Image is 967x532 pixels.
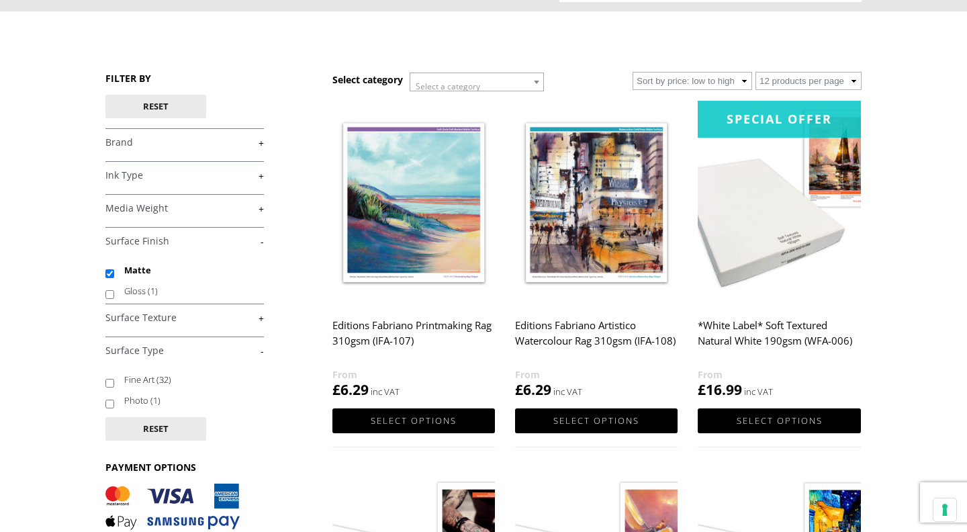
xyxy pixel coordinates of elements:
[332,101,495,304] img: Editions Fabriano Printmaking Rag 310gsm (IFA-107)
[105,337,264,363] h4: Surface Type
[124,260,251,281] label: Matte
[332,101,495,400] a: Editions Fabriano Printmaking Rag 310gsm (IFA-107) £6.29
[105,345,264,357] a: -
[515,380,551,399] bdi: 6.29
[332,408,495,433] a: Select options for “Editions Fabriano Printmaking Rag 310gsm (IFA-107)”
[105,235,264,248] a: -
[698,313,860,367] h2: *White Label* Soft Textured Natural White 190gsm (WFA-006)
[150,394,160,406] span: (1)
[698,408,860,433] a: Select options for “*White Label* Soft Textured Natural White 190gsm (WFA-006)”
[105,417,206,441] button: Reset
[698,101,860,400] a: Special Offer*White Label* Soft Textured Natural White 190gsm (WFA-006) £16.99
[698,380,742,399] bdi: 16.99
[332,313,495,367] h2: Editions Fabriano Printmaking Rag 310gsm (IFA-107)
[698,101,860,304] img: *White Label* Soft Textured Natural White 190gsm (WFA-006)
[105,227,264,254] h4: Surface Finish
[105,304,264,330] h4: Surface Texture
[124,369,251,390] label: Fine Art
[105,128,264,155] h4: Brand
[416,81,480,92] span: Select a category
[633,72,752,90] select: Shop order
[515,101,678,304] img: Editions Fabriano Artistico Watercolour Rag 310gsm (IFA-108)
[105,194,264,221] h4: Media Weight
[515,408,678,433] a: Select options for “Editions Fabriano Artistico Watercolour Rag 310gsm (IFA-108)”
[515,313,678,367] h2: Editions Fabriano Artistico Watercolour Rag 310gsm (IFA-108)
[332,380,340,399] span: £
[332,73,403,86] h3: Select category
[332,380,369,399] bdi: 6.29
[105,161,264,188] h4: Ink Type
[698,380,706,399] span: £
[105,312,264,324] a: +
[515,101,678,400] a: Editions Fabriano Artistico Watercolour Rag 310gsm (IFA-108) £6.29
[698,101,860,138] div: Special Offer
[148,285,158,297] span: (1)
[105,169,264,182] a: +
[124,390,251,411] label: Photo
[105,95,206,118] button: Reset
[156,373,171,386] span: (32)
[124,281,251,302] label: Gloss
[105,461,264,474] h3: PAYMENT OPTIONS
[515,380,523,399] span: £
[105,72,264,85] h3: FILTER BY
[105,136,264,149] a: +
[105,202,264,215] a: +
[933,498,956,521] button: Your consent preferences for tracking technologies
